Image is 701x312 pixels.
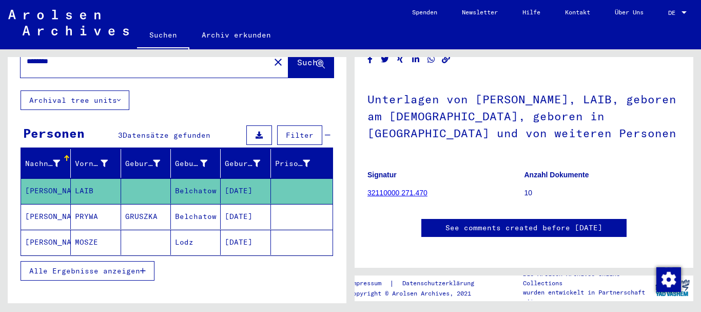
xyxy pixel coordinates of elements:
[277,125,322,145] button: Filter
[225,155,272,172] div: Geburtsdatum
[367,76,680,155] h1: Unterlagen von [PERSON_NAME], LAIB, geboren am [DEMOGRAPHIC_DATA], geboren in [GEOGRAPHIC_DATA] u...
[349,278,390,289] a: Impressum
[25,158,60,169] div: Nachname
[221,149,270,178] mat-header-cell: Geburtsdatum
[349,278,486,289] div: |
[523,288,651,306] p: wurden entwickelt in Partnerschaft mit
[75,158,107,169] div: Vorname
[21,204,71,229] mat-cell: [PERSON_NAME]
[225,158,260,169] div: Geburtsdatum
[175,158,207,169] div: Geburt‏
[171,230,221,255] mat-cell: Lodz
[275,158,310,169] div: Prisoner #
[175,155,220,172] div: Geburt‏
[171,149,221,178] mat-header-cell: Geburt‏
[288,46,334,78] button: Suche
[171,178,221,204] mat-cell: Belchatow
[394,278,486,289] a: Datenschutzerklärung
[426,53,437,66] button: Share on WhatsApp
[297,57,323,67] span: Suche
[441,53,452,66] button: Copy link
[21,149,71,178] mat-header-cell: Nachname
[367,171,397,179] b: Signatur
[271,149,333,178] mat-header-cell: Prisoner #
[367,189,427,197] a: 32110000 271.470
[275,155,323,172] div: Prisoner #
[272,56,284,68] mat-icon: close
[524,171,589,179] b: Anzahl Dokumente
[71,204,121,229] mat-cell: PRYWA
[221,230,270,255] mat-cell: [DATE]
[75,155,120,172] div: Vorname
[21,230,71,255] mat-cell: [PERSON_NAME]
[365,53,376,66] button: Share on Facebook
[137,23,189,49] a: Suchen
[395,53,406,66] button: Share on Xing
[23,124,85,142] div: Personen
[524,188,681,198] p: 10
[123,131,210,140] span: Datensätze gefunden
[71,149,121,178] mat-header-cell: Vorname
[653,275,692,301] img: yv_logo.png
[121,149,171,178] mat-header-cell: Geburtsname
[221,178,270,204] mat-cell: [DATE]
[71,230,121,255] mat-cell: MOSZE
[668,9,679,16] span: DE
[523,269,651,288] p: Die Arolsen Archives Online-Collections
[118,131,123,140] span: 3
[268,51,288,72] button: Clear
[121,204,171,229] mat-cell: GRUSZKA
[125,158,160,169] div: Geburtsname
[71,178,121,204] mat-cell: LAIB
[221,204,270,229] mat-cell: [DATE]
[656,267,681,292] img: Zustimmung ändern
[349,289,486,298] p: Copyright © Arolsen Archives, 2021
[8,10,129,35] img: Arolsen_neg.svg
[286,131,314,140] span: Filter
[29,266,140,276] span: Alle Ergebnisse anzeigen
[189,23,283,47] a: Archiv erkunden
[125,155,173,172] div: Geburtsname
[380,53,391,66] button: Share on Twitter
[21,261,154,281] button: Alle Ergebnisse anzeigen
[25,155,73,172] div: Nachname
[445,223,602,233] a: See comments created before [DATE]
[411,53,421,66] button: Share on LinkedIn
[21,90,129,110] button: Archival tree units
[21,178,71,204] mat-cell: [PERSON_NAME]
[171,204,221,229] mat-cell: Belchatow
